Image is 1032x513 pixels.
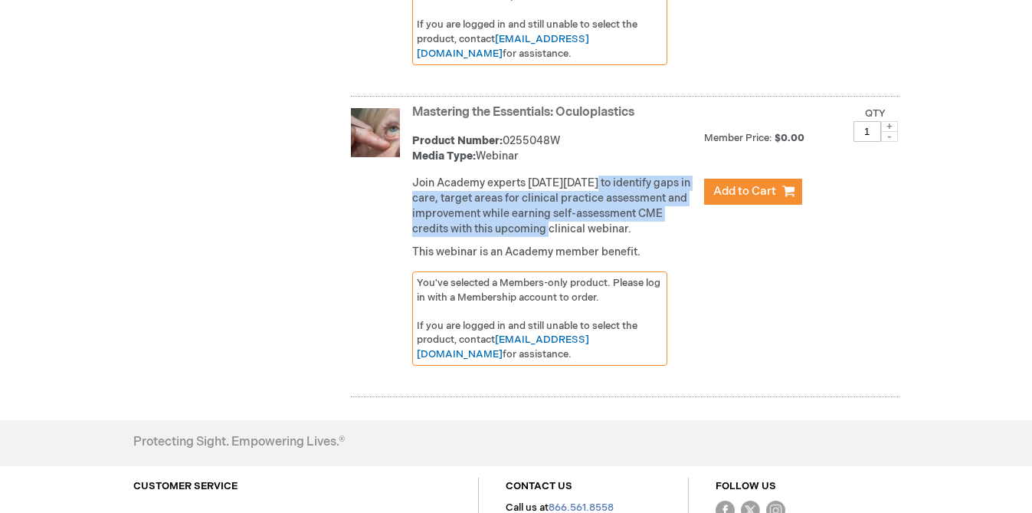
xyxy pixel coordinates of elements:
[412,133,696,164] div: 0255048W Webinar
[853,121,881,142] input: Qty
[412,245,696,260] p: This webinar is an Academy member benefit.
[412,150,476,163] strong: Media Type:
[713,184,776,199] span: Add to Cart
[775,132,807,144] span: $0.00
[417,33,589,60] a: [EMAIL_ADDRESS][DOMAIN_NAME]
[716,480,776,492] a: FOLLOW US
[133,480,238,492] a: CUSTOMER SERVICE
[704,132,772,144] strong: Member Price:
[506,480,572,492] a: CONTACT US
[412,271,668,366] div: You've selected a Members-only product. Please log in with a Membership account to order. If you ...
[412,105,634,120] a: Mastering the Essentials: Oculoplastics
[704,179,802,205] button: Add to Cart
[351,108,400,157] img: Mastering the Essentials: Oculoplastics
[412,134,503,147] strong: Product Number:
[412,176,696,237] p: Join Academy experts [DATE][DATE] to identify gaps in care, target areas for clinical practice as...
[865,107,886,120] label: Qty
[133,436,345,449] h4: Protecting Sight. Empowering Lives.®
[417,334,589,360] a: [EMAIL_ADDRESS][DOMAIN_NAME]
